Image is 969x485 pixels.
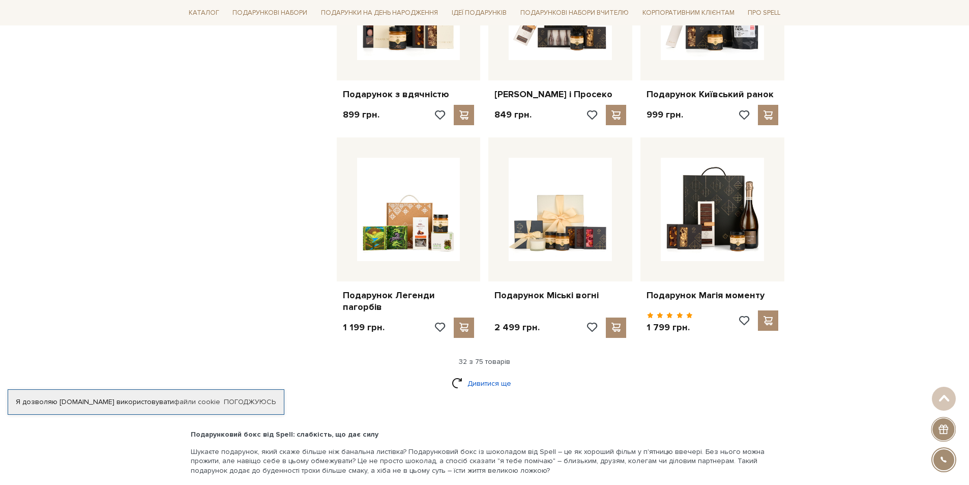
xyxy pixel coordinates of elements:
p: 1 199 грн. [343,322,385,333]
a: Подарунок Київський ранок [647,89,778,100]
a: Корпоративним клієнтам [638,5,739,21]
a: Погоджуюсь [224,397,276,407]
p: 999 грн. [647,109,683,121]
p: 2 499 грн. [494,322,540,333]
a: Дивитися ще [452,375,518,392]
a: Ідеї подарунків [448,5,511,21]
a: Каталог [185,5,223,21]
a: Подарунки на День народження [317,5,442,21]
p: 849 грн. [494,109,532,121]
a: Подарункові набори [228,5,311,21]
a: Подарунок Міські вогні [494,290,626,301]
div: Я дозволяю [DOMAIN_NAME] використовувати [8,397,284,407]
a: Подарунок Легенди пагорбів [343,290,475,313]
a: Подарунок з вдячністю [343,89,475,100]
p: Шукаєте подарунок, який скаже більше ніж банальна листівка? Подарунковий бокс із шоколадом від Sp... [191,447,779,475]
a: файли cookie [174,397,220,406]
p: 1 799 грн. [647,322,693,333]
a: Подарункові набори Вчителю [516,4,633,21]
p: 899 грн. [343,109,379,121]
a: Про Spell [744,5,784,21]
a: [PERSON_NAME] і Просеко [494,89,626,100]
div: 32 з 75 товарів [181,357,789,366]
a: Подарунок Магія моменту [647,290,778,301]
b: Подарунковий бокс від Spell: слабкість, що дає силу [191,430,378,439]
